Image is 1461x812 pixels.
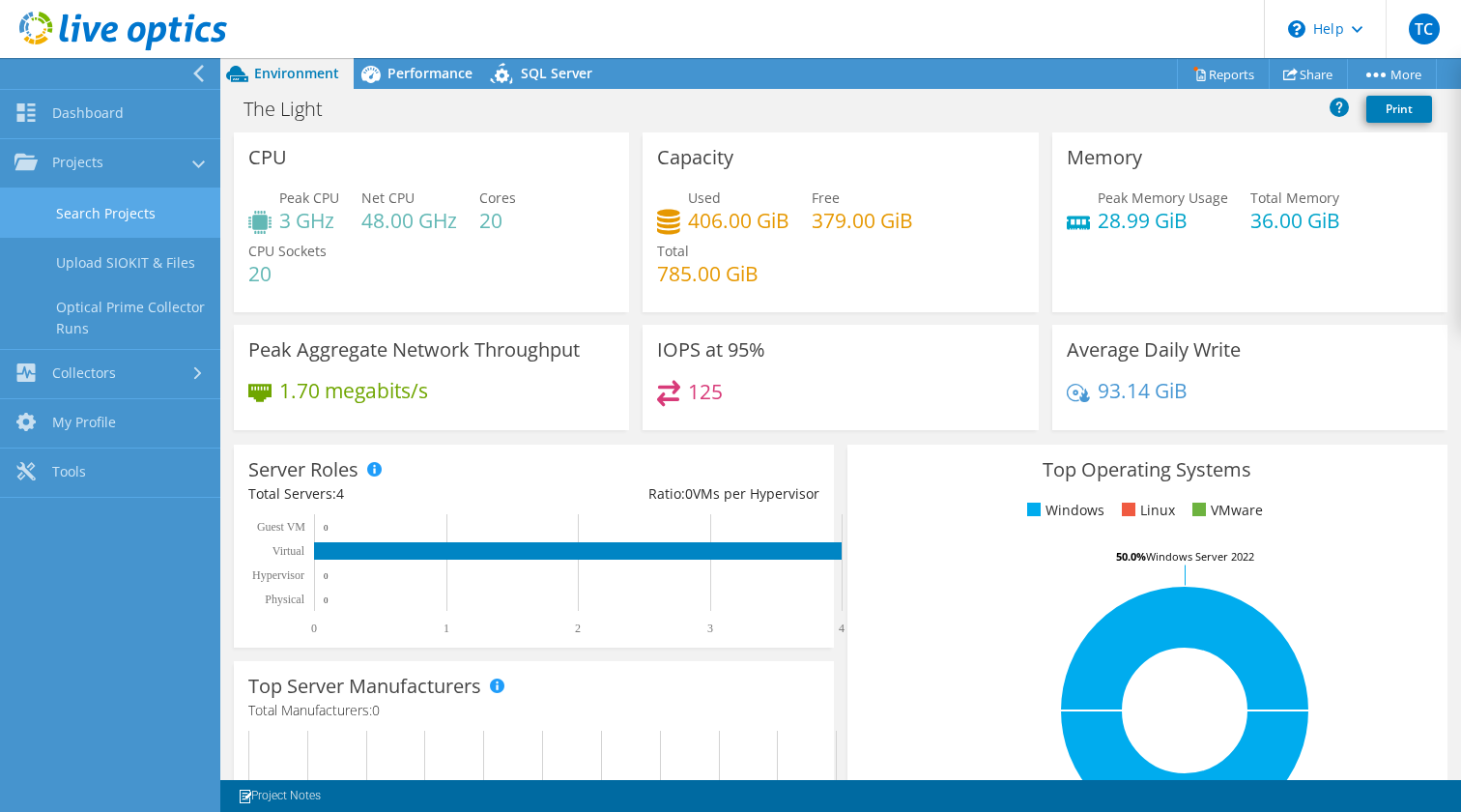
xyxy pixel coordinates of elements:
a: More [1347,59,1437,89]
text: 0 [324,523,329,533]
span: Used [688,188,721,207]
span: Total Memory [1250,188,1339,207]
span: Peak Memory Usage [1098,188,1228,207]
span: Net CPU [361,188,415,207]
span: Performance [387,64,473,82]
tspan: Windows Server 2022 [1146,549,1254,564]
h4: 3 GHz [279,210,339,231]
h4: 48.00 GHz [361,210,457,231]
h3: Memory [1067,147,1142,168]
li: Linux [1117,500,1175,521]
h4: 36.00 GiB [1250,210,1340,231]
tspan: 50.0% [1116,549,1146,564]
text: Virtual [272,544,305,558]
a: Project Notes [224,784,334,808]
span: Free [812,188,840,207]
span: CPU Sockets [248,242,327,260]
h3: Top Operating Systems [862,459,1433,480]
h4: 406.00 GiB [688,210,789,231]
h4: 93.14 GiB [1098,380,1188,401]
span: Total [657,242,689,260]
text: Hypervisor [252,568,304,582]
text: 3 [707,622,713,635]
h4: 1.70 megabits/s [279,380,428,401]
a: Print [1366,96,1432,123]
span: TC [1409,14,1440,44]
h3: Capacity [657,147,733,168]
text: 4 [839,622,845,635]
h4: 785.00 GiB [657,263,759,284]
text: 0 [324,595,329,605]
svg: \n [1288,20,1305,38]
span: 0 [372,701,380,719]
text: 1 [444,622,449,635]
text: 2 [575,622,581,635]
h3: Server Roles [248,459,358,480]
span: Cores [479,188,516,207]
text: 0 [311,622,317,635]
span: 0 [685,484,693,503]
h4: 20 [479,210,516,231]
text: 0 [324,571,329,581]
span: Peak CPU [279,188,339,207]
h4: Total Manufacturers: [248,700,819,721]
a: Share [1269,59,1348,89]
li: Windows [1022,500,1104,521]
h1: The Light [235,99,353,120]
text: Guest VM [257,520,305,534]
div: Ratio: VMs per Hypervisor [533,483,818,505]
span: 4 [336,484,344,503]
h3: Average Daily Write [1067,339,1241,361]
h3: CPU [248,147,287,168]
div: Total Servers: [248,483,533,505]
span: Environment [254,64,339,82]
li: VMware [1188,500,1263,521]
h4: 20 [248,263,327,284]
h3: Peak Aggregate Network Throughput [248,339,580,361]
span: SQL Server [521,64,592,82]
a: Reports [1177,59,1270,89]
h4: 28.99 GiB [1098,210,1228,231]
h3: IOPS at 95% [657,339,765,361]
h4: 379.00 GiB [812,210,913,231]
text: Physical [265,593,304,606]
h3: Top Server Manufacturers [248,676,481,697]
h4: 125 [688,381,723,402]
